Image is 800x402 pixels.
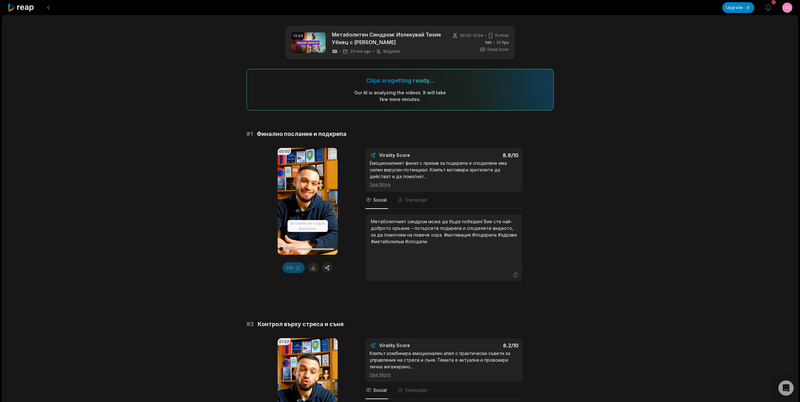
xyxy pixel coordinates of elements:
span: Deep Diver [487,47,509,52]
span: Bulgarian [383,49,400,54]
span: Финално послание и подкрепа [257,130,347,138]
div: Open Intercom Messenger [778,380,794,396]
span: Portrait [495,33,509,38]
div: Virality Score [379,342,447,349]
span: 30 [496,40,509,45]
span: Social [373,387,387,393]
div: 8.6 /10 [450,152,519,158]
div: Емоционалният финал с призив за подкрепа и споделяне има силен вирусен потенциал. Клипът мотивира... [370,160,519,188]
span: # 1 [247,130,253,138]
span: 00:00 - 13:04 [460,33,483,38]
div: See More [370,371,519,378]
div: See More [370,181,519,188]
nav: Tabs [366,382,523,399]
button: Upgrade [722,2,754,13]
nav: Tabs [366,192,523,209]
div: 8.2 /10 [450,342,519,349]
div: Метаболитният синдром може да бъде победен! Вие сте най-доброто оръжие – потърсете подкрепа и спо... [371,218,517,245]
video: Your browser does not support mp4 format. [278,148,338,255]
span: fps [502,40,509,45]
span: Transcript [405,197,427,203]
div: Virality Score [379,152,447,158]
div: Clips are getting ready... [366,77,434,84]
span: # 2 [247,320,254,329]
a: Метаболитен Синдром: Излекувай Тихия Убиец с [PERSON_NAME] [332,31,441,46]
span: 33 min ago [350,49,371,54]
div: Our AI is analyzing the video s . It will take few more minutes. [354,89,446,103]
span: Transcript [405,387,427,393]
div: Клипът комбинира емоционален апел с практически съвети за управление на стреса и съня. Темата е а... [370,350,519,378]
span: Social [373,197,387,203]
button: Edit [282,262,305,273]
span: Контрол върху стреса и съня [258,320,344,329]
